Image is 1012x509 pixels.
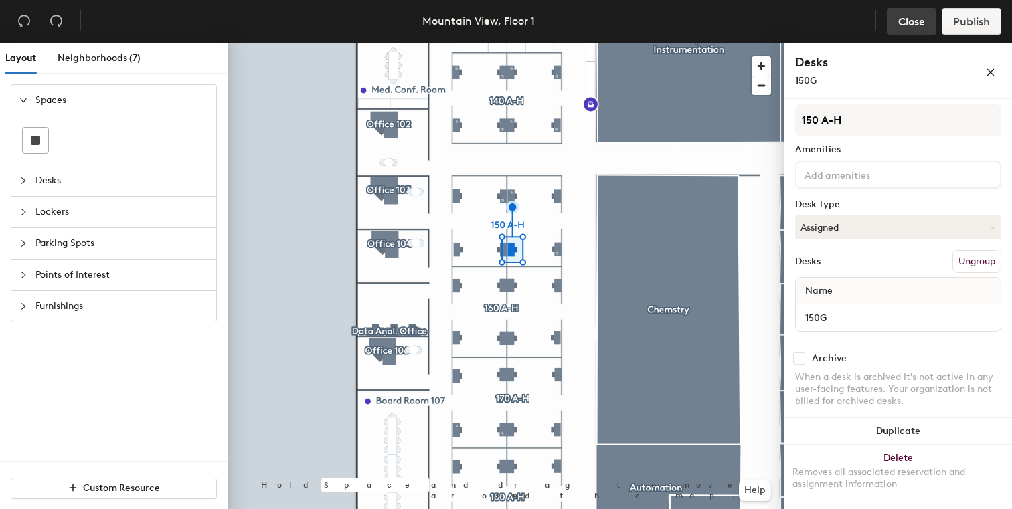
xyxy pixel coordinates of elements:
[784,445,1012,504] button: DeleteRemoves all associated reservation and assignment information
[58,52,141,64] span: Neighborhoods (7)
[898,15,925,28] span: Close
[19,177,27,185] span: collapsed
[5,52,36,64] span: Layout
[35,291,208,322] span: Furnishings
[83,482,160,494] span: Custom Resource
[19,208,27,216] span: collapsed
[795,199,1001,210] div: Desk Type
[887,8,936,35] button: Close
[795,371,1001,407] div: When a desk is archived it's not active in any user-facing features. Your organization is not bil...
[942,8,1001,35] button: Publish
[19,96,27,104] span: expanded
[798,279,839,303] span: Name
[795,54,942,71] h4: Desks
[739,480,771,501] button: Help
[35,197,208,227] span: Lockers
[802,166,922,182] input: Add amenities
[795,215,1001,239] button: Assigned
[19,271,27,279] span: collapsed
[35,165,208,196] span: Desks
[17,14,31,27] span: undo
[11,8,37,35] button: Undo (⌘ + Z)
[19,302,27,310] span: collapsed
[35,260,208,290] span: Points of Interest
[784,418,1012,445] button: Duplicate
[986,68,995,77] span: close
[35,228,208,259] span: Parking Spots
[795,75,817,86] span: 150G
[792,466,1004,490] div: Removes all associated reservation and assignment information
[35,85,208,116] span: Spaces
[19,239,27,247] span: collapsed
[812,353,847,364] div: Archive
[795,256,821,267] div: Desks
[952,250,1001,273] button: Ungroup
[798,308,998,327] input: Unnamed desk
[422,13,535,29] div: Mountain View, Floor 1
[43,8,70,35] button: Redo (⌘ + ⇧ + Z)
[11,478,217,499] button: Custom Resource
[795,144,1001,155] div: Amenities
